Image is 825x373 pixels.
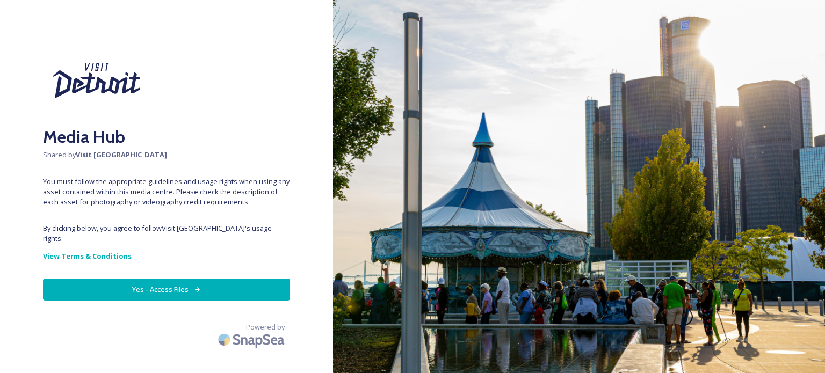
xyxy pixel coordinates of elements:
[246,322,285,332] span: Powered by
[43,43,150,119] img: Visit%20Detroit%20New%202024.svg
[43,250,290,262] a: View Terms & Conditions
[76,150,167,159] strong: Visit [GEOGRAPHIC_DATA]
[43,223,290,244] span: By clicking below, you agree to follow Visit [GEOGRAPHIC_DATA] 's usage rights.
[43,177,290,208] span: You must follow the appropriate guidelines and usage rights when using any asset contained within...
[215,327,290,352] img: SnapSea Logo
[43,279,290,301] button: Yes - Access Files
[43,150,290,160] span: Shared by
[43,251,132,261] strong: View Terms & Conditions
[43,124,290,150] h2: Media Hub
